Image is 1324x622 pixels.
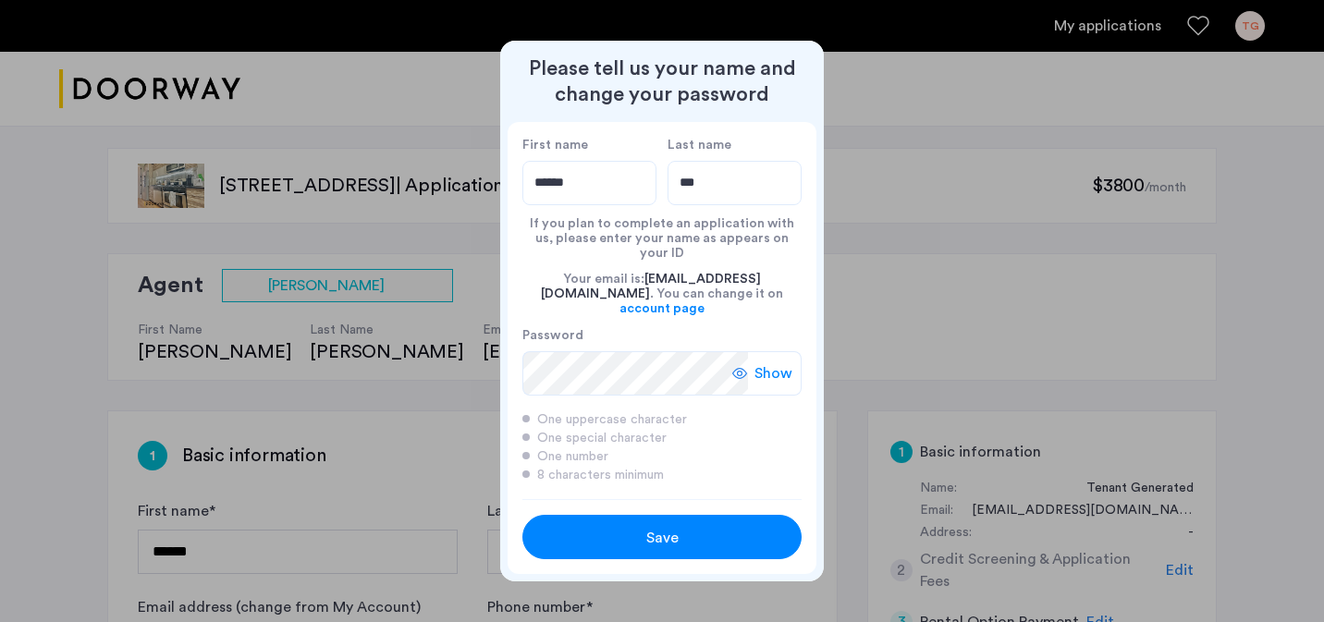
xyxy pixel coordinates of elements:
label: Last name [668,137,802,153]
div: If you plan to complete an application with us, please enter your name as appears on your ID [522,205,802,261]
label: Password [522,327,748,344]
div: 8 characters minimum [522,466,802,484]
span: [EMAIL_ADDRESS][DOMAIN_NAME] [541,273,761,300]
div: One number [522,447,802,466]
h2: Please tell us your name and change your password [508,55,816,107]
button: button [522,515,802,559]
a: account page [619,301,705,316]
div: One special character [522,429,802,447]
div: Your email is: . You can change it on [522,261,802,327]
div: One uppercase character [522,410,802,429]
label: First name [522,137,656,153]
span: Save [646,527,679,549]
span: Show [754,362,792,384]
